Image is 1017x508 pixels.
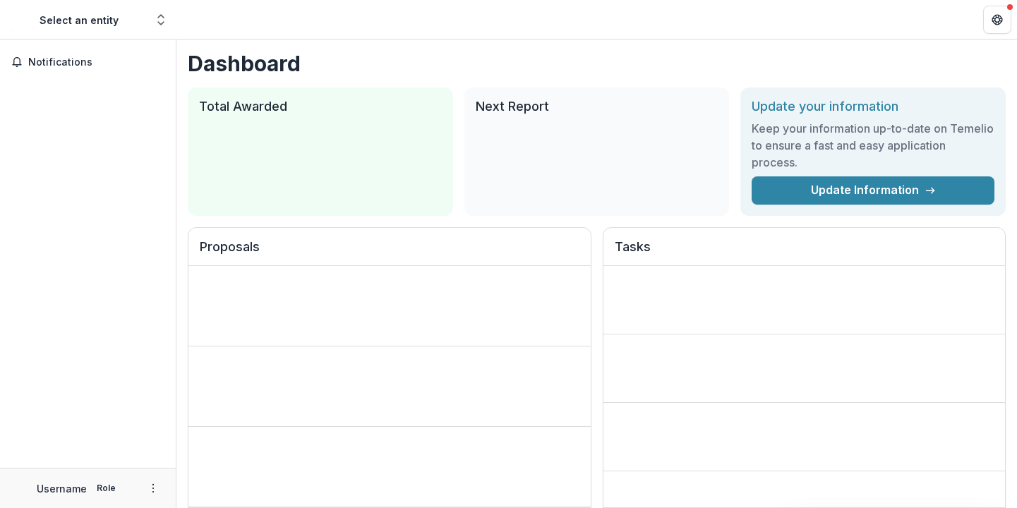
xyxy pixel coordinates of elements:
[37,481,87,496] p: Username
[199,99,442,114] h2: Total Awarded
[151,6,171,34] button: Open entity switcher
[6,51,170,73] button: Notifications
[28,56,164,68] span: Notifications
[145,480,162,497] button: More
[476,99,718,114] h2: Next Report
[983,6,1011,34] button: Get Help
[200,239,579,266] h2: Proposals
[92,482,120,495] p: Role
[752,176,994,205] a: Update Information
[752,120,994,171] h3: Keep your information up-to-date on Temelio to ensure a fast and easy application process.
[752,99,994,114] h2: Update your information
[615,239,994,266] h2: Tasks
[188,51,1006,76] h1: Dashboard
[40,13,119,28] div: Select an entity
